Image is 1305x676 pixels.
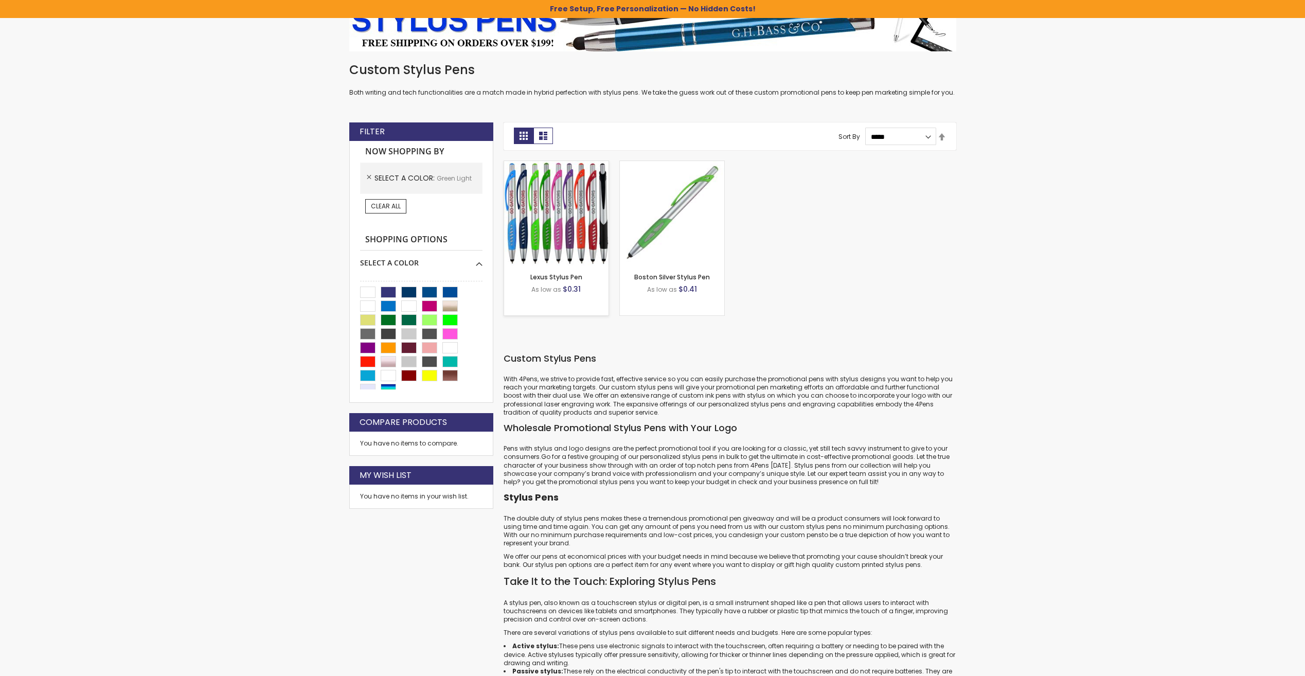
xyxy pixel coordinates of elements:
span: As low as [647,285,677,294]
p: There are several variations of stylus pens available to suit different needs and budgets. Here a... [504,629,956,637]
p: With 4Pens, we strive to provide fast, effective service so you can easily purchase the promotion... [504,375,956,417]
a: Boston Silver Stylus Pen [634,273,710,281]
strong: Grid [514,128,533,144]
span: Select A Color [374,173,437,183]
img: Lexus Stylus Pen [504,161,609,265]
h2: Take It to the Touch: Exploring Stylus Pens [504,575,956,589]
div: Both writing and tech functionalities are a match made in hybrid perfection with stylus pens. We ... [349,62,956,97]
span: As low as [531,285,561,294]
p: A stylus pen, also known as a touchscreen stylus or digital pen, is a small instrument shaped lik... [504,599,956,624]
p: The double duty of stylus pens makes these a tremendous promotional pen giveaway and will be a pr... [504,514,956,548]
strong: Passive stylus: [512,667,563,675]
div: You have no items to compare. [349,432,493,456]
strong: Compare Products [360,417,447,428]
strong: Now Shopping by [360,141,482,163]
h3: Custom Stylus Pens [504,352,956,365]
a: Clear All [365,199,406,214]
a: design your custom pens [741,530,822,539]
strong: Filter [360,126,385,137]
label: Sort By [838,132,860,141]
img: Boston Silver Stylus Pen-Green - Light [620,161,724,265]
li: These pens use electronic signals to interact with the touchscreen, often requiring a battery or ... [504,642,956,667]
h3: Wholesale Promotional Stylus Pens with Your Logo [504,422,956,434]
span: Clear All [371,202,401,210]
span: $0.31 [563,284,581,294]
h1: Custom Stylus Pens [349,62,956,78]
strong: Stylus Pens [504,491,559,504]
a: Boston Silver Stylus Pen-Green - Light [620,161,724,169]
strong: My Wish List [360,470,412,481]
span: $0.41 [678,284,697,294]
a: Lexus Stylus Pen [530,273,582,281]
div: You have no items in your wish list. [360,492,482,501]
p: Pens with stylus and logo designs are the perfect promotional tool if you are looking for a class... [504,444,956,486]
strong: Shopping Options [360,229,482,251]
a: Lexus Stylus Pen [504,161,609,169]
div: Select A Color [360,251,482,268]
p: We offer our pens at economical prices with your budget needs in mind because we believe that pro... [504,553,956,569]
span: Green Light [437,174,472,183]
strong: Active stylus: [512,642,559,650]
